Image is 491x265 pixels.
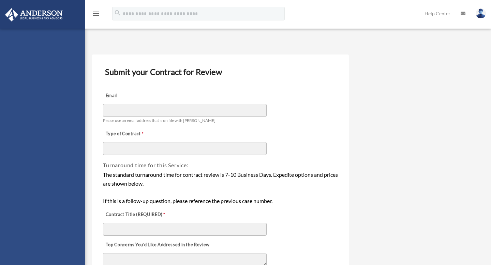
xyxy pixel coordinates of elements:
[103,118,215,123] span: Please use an email address that is on file with [PERSON_NAME]
[103,162,188,168] span: Turnaround time for this Service:
[103,170,338,205] div: The standard turnaround time for contract review is 7-10 Business Days. Expedite options and pric...
[3,8,65,21] img: Anderson Advisors Platinum Portal
[92,12,100,18] a: menu
[114,9,121,17] i: search
[476,9,486,18] img: User Pic
[103,240,211,250] label: Top Concerns You’d Like Addressed in the Review
[103,210,171,219] label: Contract Title (REQUIRED)
[103,91,171,100] label: Email
[102,65,339,79] h3: Submit your Contract for Review
[103,129,171,139] label: Type of Contract
[92,10,100,18] i: menu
